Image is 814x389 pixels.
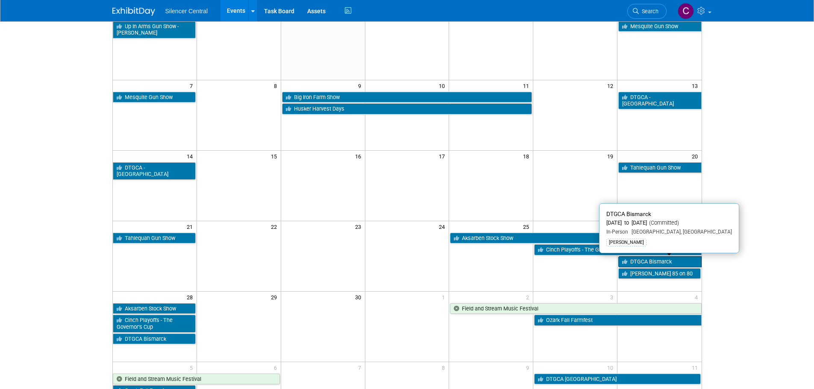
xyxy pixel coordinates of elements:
span: 10 [606,362,617,373]
span: [GEOGRAPHIC_DATA], [GEOGRAPHIC_DATA] [628,229,732,235]
a: Tahlequah Gun Show [113,233,196,244]
span: 11 [691,362,702,373]
span: In-Person [606,229,628,235]
span: 28 [186,292,197,302]
a: DTGCA Bismarck [618,256,701,267]
span: (Committed) [647,219,679,226]
img: ExhibitDay [112,7,155,16]
span: 20 [691,151,702,161]
span: 8 [441,362,449,373]
a: Mesquite Gun Show [618,21,701,32]
span: 29 [270,292,281,302]
span: 7 [357,362,365,373]
a: Search [627,4,667,19]
span: 3 [609,292,617,302]
a: Ozark Fall Farmfest [534,315,701,326]
a: DTGCA - [GEOGRAPHIC_DATA] [113,162,196,180]
div: [DATE] to [DATE] [606,219,732,227]
span: 15 [270,151,281,161]
a: Husker Harvest Days [282,103,532,114]
a: Up In Arms Gun Show - [PERSON_NAME] [113,21,196,38]
span: 16 [354,151,365,161]
a: DTGCA Bismarck [113,333,196,345]
a: Big Iron Farm Show [282,92,532,103]
a: DTGCA - [GEOGRAPHIC_DATA] [618,92,701,109]
a: Field and Stream Music Festival [450,303,701,314]
span: 8 [273,80,281,91]
div: [PERSON_NAME] [606,239,646,246]
a: Tahlequah Gun Show [618,162,701,173]
span: 18 [522,151,533,161]
span: 4 [694,292,702,302]
span: 5 [189,362,197,373]
span: 30 [354,292,365,302]
span: 6 [273,362,281,373]
span: Search [639,8,658,15]
span: 14 [186,151,197,161]
span: 25 [522,221,533,232]
span: 13 [691,80,702,91]
a: Aksarben Stock Show [113,303,196,314]
span: 21 [186,221,197,232]
span: 1 [441,292,449,302]
span: 9 [525,362,533,373]
span: 11 [522,80,533,91]
span: 24 [438,221,449,232]
a: [PERSON_NAME] 85 on 80 [618,268,700,279]
a: Cinch Playoffs - The Governor’s Cup [113,315,196,332]
a: Cinch Playoffs - The Governor’s Cup [534,244,701,255]
span: 22 [270,221,281,232]
span: 12 [606,80,617,91]
span: 9 [357,80,365,91]
img: Cade Cox [678,3,694,19]
span: 17 [438,151,449,161]
span: 2 [525,292,533,302]
span: 7 [189,80,197,91]
a: Mesquite Gun Show [113,92,196,103]
span: DTGCA Bismarck [606,211,651,217]
span: 10 [438,80,449,91]
a: Field and Stream Music Festival [113,374,280,385]
span: Silencer Central [165,8,208,15]
a: DTGCA [GEOGRAPHIC_DATA] [534,374,700,385]
span: 23 [354,221,365,232]
span: 19 [606,151,617,161]
a: Aksarben Stock Show [450,233,701,244]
